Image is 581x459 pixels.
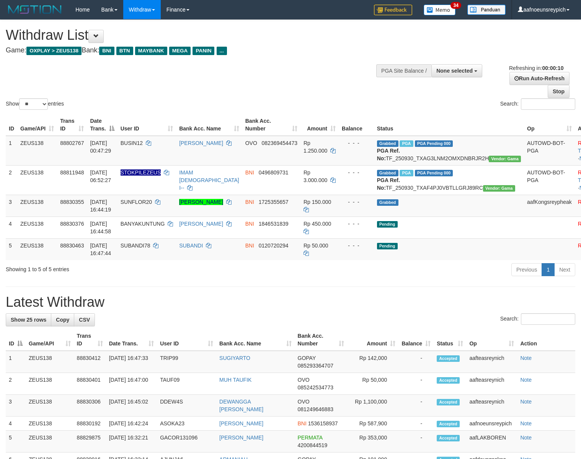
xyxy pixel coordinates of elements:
td: - [398,431,434,452]
span: Grabbed [377,199,398,206]
span: Copy 085293364707 to clipboard [298,363,333,369]
td: 88830401 [74,373,106,395]
div: - - - [342,139,371,147]
span: BANYAKUNTUNG [121,221,165,227]
td: aafteasreynich [466,351,517,373]
span: PGA Pending [415,170,453,176]
span: Show 25 rows [11,317,46,323]
input: Search: [521,98,575,110]
div: - - - [342,169,371,176]
span: Accepted [437,399,460,405]
th: Game/API: activate to sort column ascending [17,114,57,136]
span: OVO [245,140,257,146]
span: BNI [245,199,254,205]
span: Pending [377,221,398,228]
a: CSV [74,313,95,326]
th: Trans ID: activate to sort column ascending [57,114,87,136]
th: ID: activate to sort column descending [6,329,26,351]
span: MAYBANK [135,47,167,55]
td: Rp 587,900 [347,417,398,431]
a: Show 25 rows [6,313,51,326]
img: MOTION_logo.png [6,4,64,15]
span: Copy 1846531839 to clipboard [259,221,289,227]
td: ZEUS138 [26,417,74,431]
h1: Latest Withdraw [6,295,575,310]
td: ZEUS138 [17,165,57,195]
span: Copy 082369454473 to clipboard [262,140,297,146]
th: Bank Acc. Name: activate to sort column ascending [176,114,242,136]
span: None selected [436,68,473,74]
a: Previous [511,263,542,276]
h4: Game: Bank: [6,47,380,54]
td: - [398,417,434,431]
label: Search: [500,98,575,110]
span: BUSIN12 [121,140,143,146]
input: Search: [521,313,575,325]
td: aafKongsreypheak [524,195,575,216]
th: Amount: activate to sort column ascending [300,114,339,136]
span: CSV [79,317,90,323]
td: ZEUS138 [26,373,74,395]
a: Note [520,435,532,441]
th: User ID: activate to sort column ascending [118,114,176,136]
td: [DATE] 16:32:21 [106,431,157,452]
th: Bank Acc. Name: activate to sort column ascending [216,329,294,351]
th: Op: activate to sort column ascending [466,329,517,351]
a: Note [520,355,532,361]
a: [PERSON_NAME] [219,420,263,426]
td: [DATE] 16:47:00 [106,373,157,395]
td: 3 [6,195,17,216]
span: Copy 081249646883 to clipboard [298,406,333,412]
span: MEGA [169,47,191,55]
td: 88829875 [74,431,106,452]
span: Grabbed [377,140,398,147]
span: ... [217,47,227,55]
td: - [398,351,434,373]
label: Show entries [6,98,64,110]
img: Button%20Memo.svg [424,5,456,15]
a: SUGIYARTO [219,355,250,361]
span: 88830376 [60,221,84,227]
a: Run Auto-Refresh [509,72,570,85]
td: TF_250930_TXAF4PJ0VBTLLGRJ89RC [374,165,524,195]
th: Date Trans.: activate to sort column descending [87,114,117,136]
div: Showing 1 to 5 of 5 entries [6,262,237,273]
a: 1 [542,263,555,276]
td: [DATE] 16:42:24 [106,417,157,431]
a: SUBANDI [179,243,203,249]
a: [PERSON_NAME] [219,435,263,441]
label: Search: [500,313,575,325]
td: TAUF09 [157,373,216,395]
td: 5 [6,431,26,452]
span: Pending [377,243,398,249]
td: ZEUS138 [17,216,57,238]
span: 88811948 [60,169,84,176]
button: None selected [431,64,482,77]
a: [PERSON_NAME] [179,199,223,205]
td: AUTOWD-BOT-PGA [524,136,575,166]
td: ZEUS138 [26,431,74,452]
td: ZEUS138 [26,395,74,417]
td: Rp 142,000 [347,351,398,373]
div: PGA Site Balance / [376,64,431,77]
th: Date Trans.: activate to sort column ascending [106,329,157,351]
span: PERMATA [298,435,323,441]
span: Rp 50.000 [304,243,328,249]
div: - - - [342,198,371,206]
td: - [398,373,434,395]
th: ID [6,114,17,136]
span: Accepted [437,377,460,384]
th: Status [374,114,524,136]
span: BNI [99,47,114,55]
span: [DATE] 00:47:29 [90,140,111,154]
th: Balance: activate to sort column ascending [398,329,434,351]
td: Rp 1,100,000 [347,395,398,417]
span: Vendor URL: https://trx31.1velocity.biz [489,156,521,162]
td: [DATE] 16:47:33 [106,351,157,373]
td: ASOKA23 [157,417,216,431]
td: aafteasreynich [466,373,517,395]
td: 4 [6,417,26,431]
span: Copy 085242534773 to clipboard [298,384,333,391]
img: Feedback.jpg [374,5,412,15]
span: Marked by aafsreyleap [400,170,413,176]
